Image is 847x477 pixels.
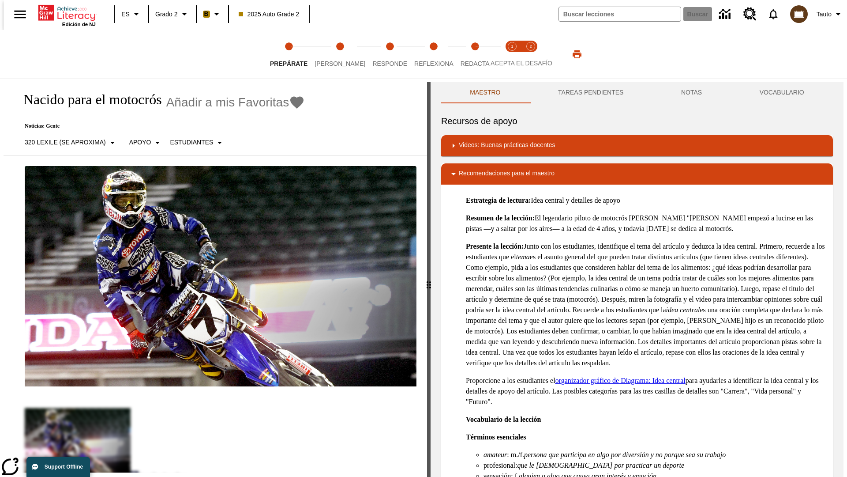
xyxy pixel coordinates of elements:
[652,82,731,103] button: NOTAS
[555,377,686,384] a: organizador gráfico de Diagrama: Idea central
[7,1,33,27] button: Abrir el menú lateral
[459,169,555,179] p: Recomendaciones para el maestro
[129,138,151,147] p: Apoyo
[414,60,453,67] span: Reflexiona
[26,457,90,477] button: Support Offline
[559,7,681,21] input: Buscar campo
[4,82,427,473] div: reading
[790,5,808,23] img: avatar image
[461,60,490,67] span: Redacta
[491,60,552,67] span: ACEPTA EL DESAFÍO
[441,114,833,128] h6: Recursos de apoyo
[365,30,414,79] button: Responde step 3 of 5
[45,464,83,470] span: Support Offline
[25,166,416,387] img: El corredor de motocrós James Stewart vuela por los aires en su motocicleta de montaña
[466,416,541,423] strong: Vocabulario de la lección
[166,95,305,110] button: Añadir a mis Favoritas - Nacido para el motocrós
[511,44,513,49] text: 1
[199,6,225,22] button: Boost El color de la clase es anaranjado claro. Cambiar el color de la clase.
[466,433,526,441] strong: Términos esenciales
[121,10,130,19] span: ES
[155,10,178,19] span: Grado 2
[25,138,106,147] p: 320 Lexile (Se aproxima)
[21,135,121,151] button: Seleccione Lexile, 320 Lexile (Se aproxima)
[117,6,146,22] button: Lenguaje: ES, Selecciona un idioma
[516,253,530,261] em: tema
[518,30,543,79] button: Acepta el desafío contesta step 2 of 2
[315,60,365,67] span: [PERSON_NAME]
[126,135,167,151] button: Tipo de apoyo, Apoyo
[38,3,96,27] div: Portada
[441,163,833,185] div: Recomendaciones para el maestro
[563,46,591,62] button: Imprimir
[453,30,497,79] button: Redacta step 5 of 5
[427,82,431,477] div: Pulsa la tecla de intro o la barra espaciadora y luego presiona las flechas de derecha e izquierd...
[459,140,555,151] p: Videos: Buenas prácticas docentes
[483,460,826,471] li: profesional:
[483,451,507,458] em: amateur
[762,3,785,26] a: Notificaciones
[14,123,305,129] p: Noticias: Gente
[372,60,407,67] span: Responde
[441,82,529,103] button: Maestro
[152,6,193,22] button: Grado: Grado 2, Elige un grado
[263,30,315,79] button: Prepárate step 1 of 5
[517,462,684,469] em: que le [DEMOGRAPHIC_DATA] por practicar un deporte
[407,30,461,79] button: Reflexiona step 4 of 5
[441,135,833,156] div: Videos: Buenas prácticas docentes
[466,195,826,206] p: Idea central y detalles de apoyo
[466,213,826,234] p: El legendario piloto de motocrós [PERSON_NAME] "[PERSON_NAME] empezó a lucirse en las pistas —y a...
[204,8,209,19] span: B
[666,306,700,314] em: idea central
[466,214,535,222] strong: Resumen de la lección:
[529,44,532,49] text: 2
[431,82,843,477] div: activity
[529,82,652,103] button: TAREAS PENDIENTES
[483,450,826,460] li: : m./f.
[239,10,300,19] span: 2025 Auto Grade 2
[166,135,229,151] button: Seleccionar estudiante
[170,138,213,147] p: Estudiantes
[14,91,162,108] h1: Nacido para el motocrós
[714,2,738,26] a: Centro de información
[524,451,726,458] em: persona que participa en algo por diversión y no porque sea su trabajo
[466,375,826,407] p: Proporcione a los estudiantes el para ayudarles a identificar la idea central y los detalles de a...
[62,22,96,27] span: Edición de NJ
[441,82,833,103] div: Instructional Panel Tabs
[166,95,289,110] span: Añadir a mis Favoritas
[738,2,762,26] a: Centro de recursos, Se abrirá en una pestaña nueva.
[813,6,847,22] button: Perfil/Configuración
[499,30,525,79] button: Acepta el desafío lee step 1 of 2
[466,242,524,250] strong: Presente la lección:
[785,3,813,26] button: Escoja un nuevo avatar
[731,82,833,103] button: VOCABULARIO
[307,30,372,79] button: Lee step 2 of 5
[817,10,832,19] span: Tauto
[466,241,826,368] p: Junto con los estudiantes, identifique el tema del artículo y deduzca la idea central. Primero, r...
[270,60,307,67] span: Prepárate
[466,197,531,204] strong: Estrategia de lectura:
